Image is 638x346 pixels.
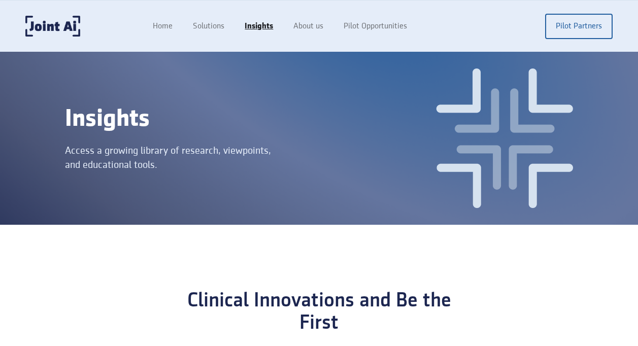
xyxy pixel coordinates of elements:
div: Clinical Innovations and Be the First [166,290,472,334]
a: home [25,16,80,37]
a: About us [283,17,333,36]
div: Insights [65,105,366,133]
a: Pilot Partners [545,14,613,39]
a: Insights [234,17,283,36]
a: Solutions [183,17,234,36]
a: Pilot Opportunities [333,17,417,36]
div: Access a growing library of research, viewpoints, and educational tools. [65,144,276,172]
a: Home [143,17,183,36]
